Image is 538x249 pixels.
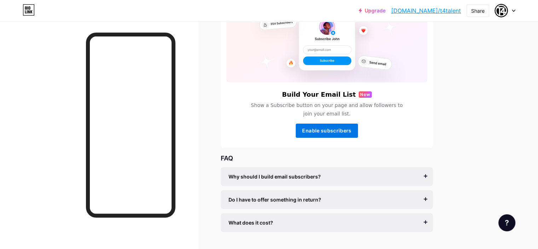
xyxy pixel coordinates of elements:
div: Share [471,7,485,15]
a: [DOMAIN_NAME]/t4talent [391,6,461,15]
span: What does it cost? [228,219,273,226]
span: Do I have to offer something in return? [228,196,321,203]
img: T4 Talent Reloaded [494,4,508,17]
button: Enable subscribers [296,124,358,138]
span: Enable subscribers [302,128,351,134]
div: FAQ [221,153,433,163]
span: Show a Subscribe button on your page and allow followers to join your email list. [247,101,407,118]
h6: Build Your Email List [282,91,356,98]
a: Upgrade [359,8,386,13]
span: New [360,91,370,98]
span: Why should I build email subscribers? [228,173,321,180]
